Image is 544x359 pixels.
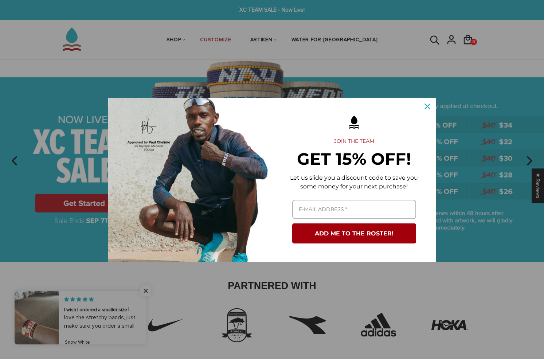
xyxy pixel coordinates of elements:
[292,223,416,243] button: ADD ME TO THE ROSTER!
[419,98,436,115] button: Close
[297,149,411,169] strong: GET 15% OFF!
[284,173,424,191] p: Let us slide you a discount code to save you some money for your next purchase!
[292,200,416,219] input: Email field
[284,138,424,145] h2: JOIN THE TEAM
[424,104,430,109] svg: close icon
